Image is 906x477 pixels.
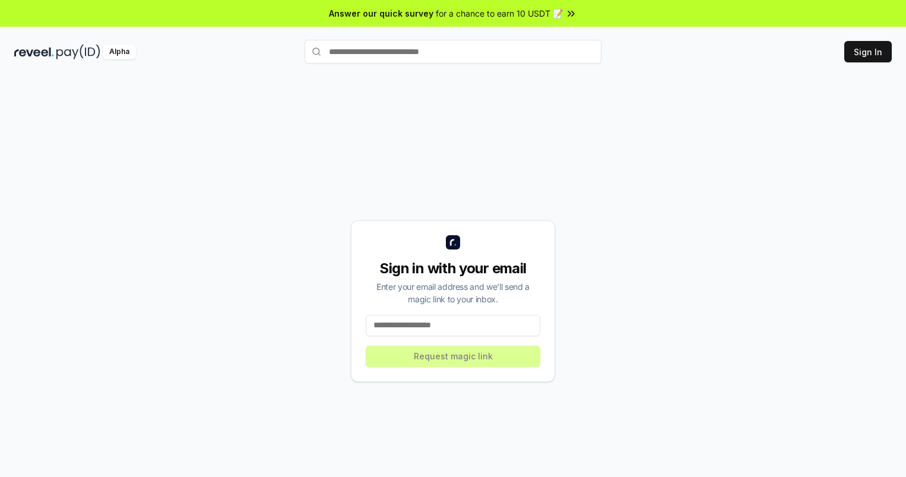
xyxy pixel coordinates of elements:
img: logo_small [446,235,460,249]
button: Sign In [844,41,892,62]
img: reveel_dark [14,45,54,59]
span: for a chance to earn 10 USDT 📝 [436,7,563,20]
div: Enter your email address and we’ll send a magic link to your inbox. [366,280,540,305]
div: Sign in with your email [366,259,540,278]
div: Alpha [103,45,136,59]
span: Answer our quick survey [329,7,433,20]
img: pay_id [56,45,100,59]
